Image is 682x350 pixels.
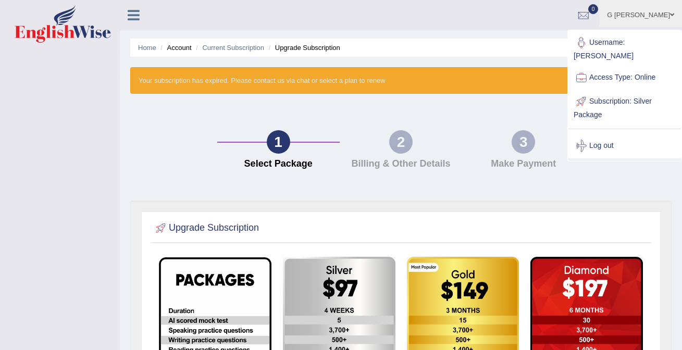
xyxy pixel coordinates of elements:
[467,159,579,169] h4: Make Payment
[389,130,413,154] div: 2
[568,90,681,124] a: Subscription: Silver Package
[512,130,535,154] div: 3
[222,159,334,169] h4: Select Package
[568,31,681,66] a: Username: [PERSON_NAME]
[138,44,156,52] a: Home
[568,66,681,90] a: Access Type: Online
[153,220,259,236] h2: Upgrade Subscription
[158,43,191,53] li: Account
[202,44,264,52] a: Current Subscription
[266,43,340,53] li: Upgrade Subscription
[568,134,681,158] a: Log out
[588,4,599,14] span: 0
[345,159,457,169] h4: Billing & Other Details
[130,67,672,94] div: Your subscription has expired. Please contact us via chat or select a plan to renew
[267,130,290,154] div: 1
